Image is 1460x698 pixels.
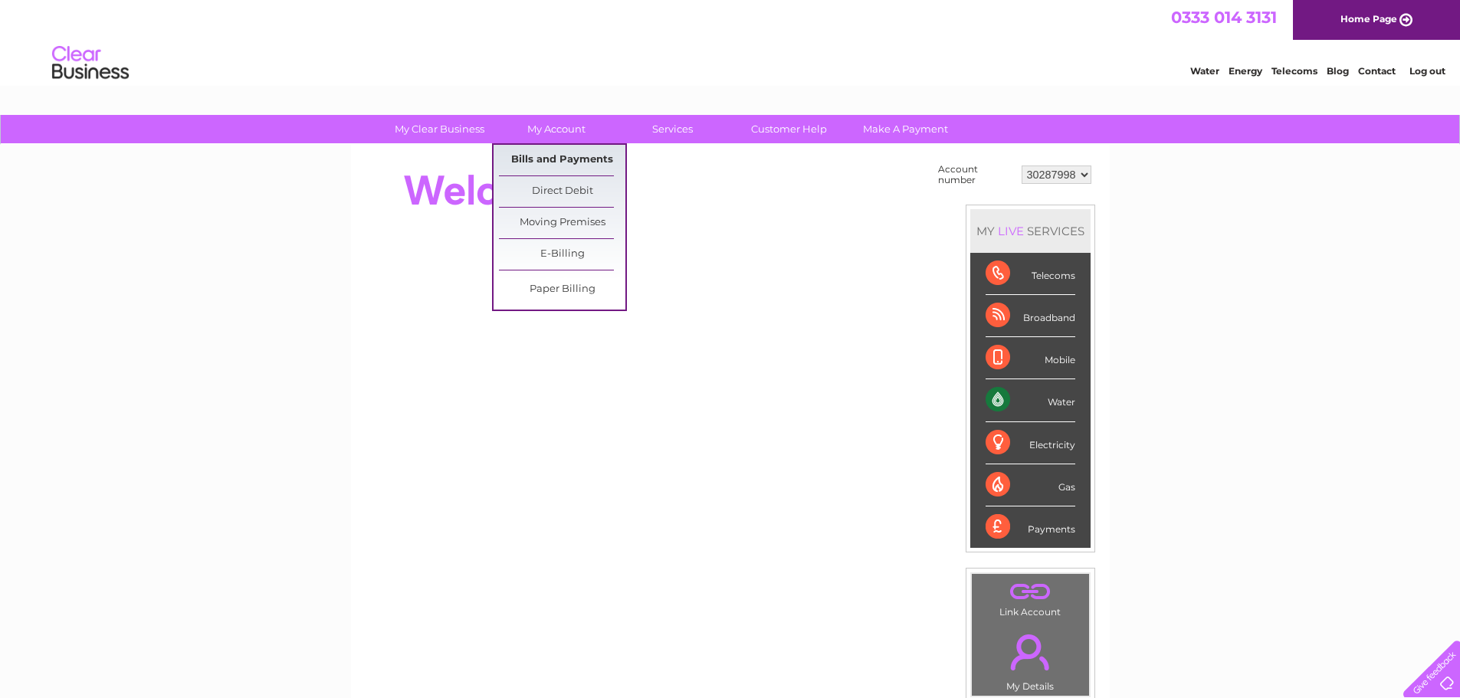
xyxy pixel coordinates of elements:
a: 0333 014 3131 [1171,8,1277,27]
a: Contact [1358,65,1396,77]
a: My Account [493,115,619,143]
a: Water [1190,65,1219,77]
div: MY SERVICES [970,209,1091,253]
div: Payments [986,506,1075,548]
a: Direct Debit [499,176,625,207]
a: E-Billing [499,239,625,270]
div: Gas [986,464,1075,506]
a: Customer Help [726,115,852,143]
div: Mobile [986,337,1075,379]
a: Energy [1229,65,1262,77]
div: Water [986,379,1075,421]
a: Paper Billing [499,274,625,305]
a: Telecoms [1271,65,1317,77]
div: Telecoms [986,253,1075,295]
div: Electricity [986,422,1075,464]
div: Broadband [986,295,1075,337]
a: Moving Premises [499,208,625,238]
td: My Details [971,621,1090,696]
a: . [976,578,1085,605]
a: Blog [1327,65,1349,77]
a: Log out [1409,65,1445,77]
td: Account number [934,160,1018,189]
a: My Clear Business [376,115,503,143]
div: LIVE [995,224,1027,238]
a: Bills and Payments [499,145,625,175]
a: Services [609,115,736,143]
a: . [976,625,1085,679]
a: Make A Payment [842,115,969,143]
td: Link Account [971,573,1090,621]
div: Clear Business is a trading name of Verastar Limited (registered in [GEOGRAPHIC_DATA] No. 3667643... [369,8,1093,74]
img: logo.png [51,40,130,87]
